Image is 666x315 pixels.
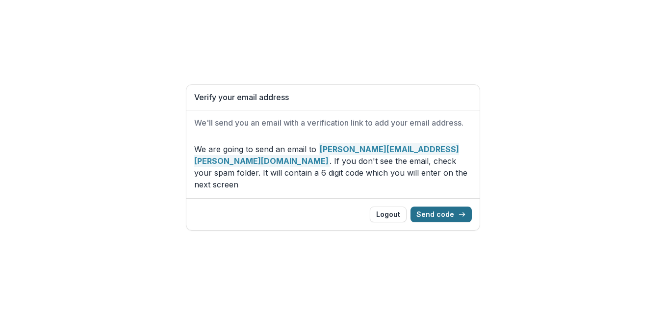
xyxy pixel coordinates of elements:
[194,143,459,167] strong: [PERSON_NAME][EMAIL_ADDRESS][PERSON_NAME][DOMAIN_NAME]
[370,207,407,222] button: Logout
[194,118,472,128] h2: We'll send you an email with a verification link to add your email address.
[194,143,472,190] p: We are going to send an email to . If you don't see the email, check your spam folder. It will co...
[194,93,472,102] h1: Verify your email address
[410,207,472,222] button: Send code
